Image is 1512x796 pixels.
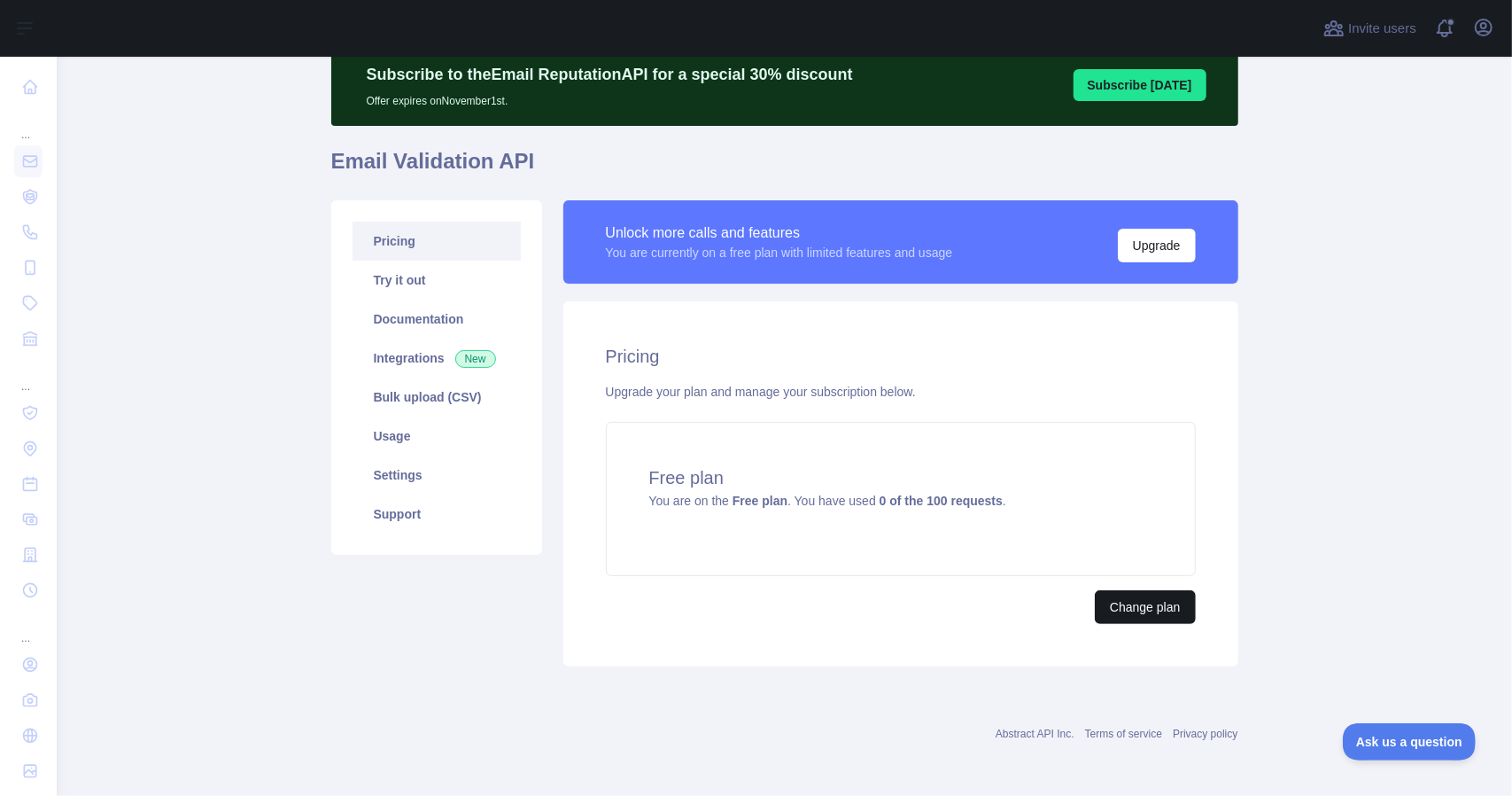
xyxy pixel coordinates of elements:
[1348,19,1416,39] span: Invite users
[14,358,43,394] div: ...
[1074,69,1206,101] button: Subscribe [DATE]
[1320,14,1420,43] button: Invite users
[353,261,521,300] a: Try it out
[353,378,521,417] a: Bulk upload (CSV)
[367,62,853,87] p: Subscribe to the Email Reputation API for a special 30 % discount
[353,222,521,261] a: Pricing
[455,350,496,368] span: New
[1085,728,1162,740] a: Terms of service
[733,494,787,508] strong: Free plan
[1118,229,1196,262] button: Upgrade
[14,610,43,645] div: ...
[353,456,521,495] a: Settings
[353,339,521,378] a: Integrations New
[649,465,1152,490] h4: Free plan
[606,383,1196,401] div: Upgrade your plan and manage your subscription below.
[353,495,521,534] a: Support
[353,417,521,456] a: Usage
[331,147,1238,190] h1: Email Validation API
[1173,728,1237,740] a: Privacy policy
[353,300,521,339] a: Documentation
[606,244,953,261] div: You are currently on a free plan with limited features and usage
[1343,723,1477,761] iframe: Toggle Customer Support
[649,494,1006,508] span: You are on the . You have used .
[996,728,1074,740] a: Abstract API Inc.
[14,106,43,142] div: ...
[880,494,1003,508] strong: 0 of the 100 requests
[606,222,953,244] div: Unlock more calls and features
[606,344,1196,369] h2: Pricing
[367,87,853,108] p: Offer expires on November 1st.
[1095,590,1195,624] button: Change plan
